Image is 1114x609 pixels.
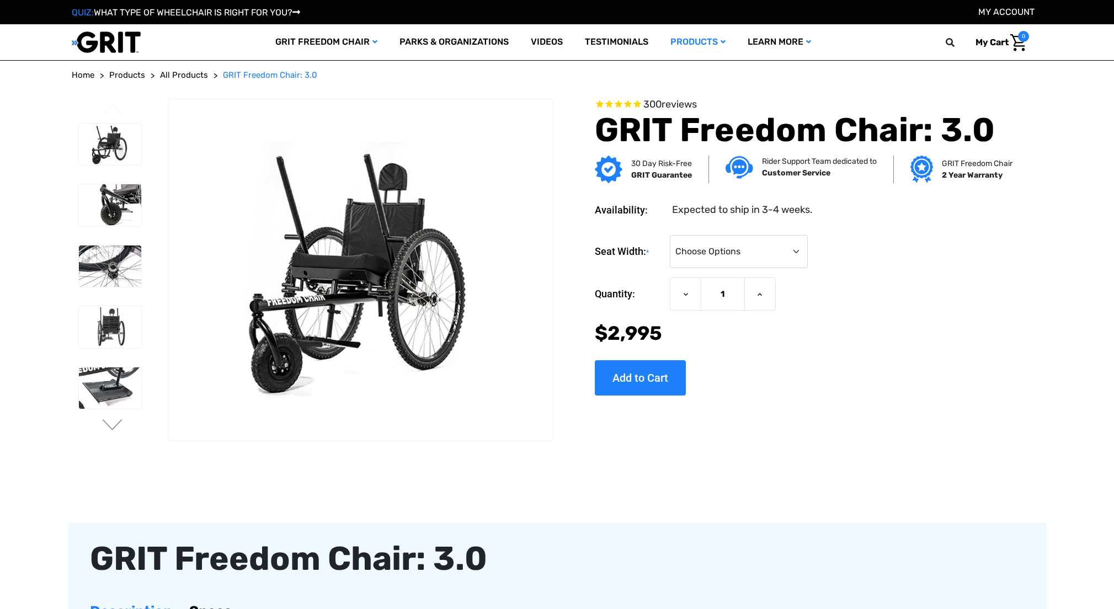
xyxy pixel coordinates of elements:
strong: 2 Year Warranty [942,170,1003,180]
label: Quantity: [595,277,664,311]
a: Account [978,7,1035,17]
button: Go to slide 2 of 3 [101,419,124,432]
a: QUIZ:WHAT TYPE OF WHEELCHAIR IS RIGHT FOR YOU? [72,7,300,18]
a: Parks & Organizations [388,24,520,60]
nav: Breadcrumb [72,69,1043,82]
img: GRIT Freedom Chair: 3.0 [79,184,141,226]
dt: Availability: [595,202,664,217]
span: 0 [1018,31,1029,42]
p: GRIT Freedom Chair [942,158,1012,169]
a: Testimonials [574,24,659,60]
img: GRIT All-Terrain Wheelchair and Mobility Equipment [72,31,141,54]
a: All Products [160,69,208,82]
img: Cart [1010,34,1026,51]
a: Cart with 0 items [967,31,1029,54]
label: Seat Width: [595,235,664,269]
img: GRIT Freedom Chair: 3.0 [79,306,141,348]
a: Videos [520,24,574,60]
span: 300 reviews [643,98,697,110]
input: Search [951,31,967,54]
a: GRIT Freedom Chair: 3.0 [223,69,317,82]
img: GRIT Guarantee [595,156,622,183]
div: GRIT Freedom Chair: 3.0 [90,534,1025,584]
span: GRIT Freedom Chair: 3.0 [223,70,317,80]
a: Learn More [737,24,822,60]
dd: Expected to ship in 3-4 weeks. [672,202,813,217]
img: Grit freedom [910,156,933,183]
input: Add to Cart [595,360,686,396]
strong: GRIT Guarantee [631,170,692,180]
img: Customer service [726,156,753,179]
a: GRIT Freedom Chair [264,24,388,60]
img: GRIT Freedom Chair: 3.0 [168,142,552,398]
img: GRIT Freedom Chair: 3.0 [79,245,141,287]
span: $2,995 [595,322,662,345]
img: GRIT Freedom Chair: 3.0 [79,367,141,409]
a: Products [659,24,737,60]
span: Products [109,70,145,80]
p: Rider Support Team dedicated to [762,156,877,167]
span: QUIZ: [72,7,94,18]
span: reviews [662,98,697,110]
a: Home [72,69,94,82]
h1: GRIT Freedom Chair: 3.0 [595,110,1009,150]
strong: Customer Service [762,168,830,178]
span: All Products [160,70,208,80]
a: Products [109,69,145,82]
p: 30 Day Risk-Free [631,158,692,169]
img: GRIT Freedom Chair: 3.0 [79,124,141,165]
span: Home [72,70,94,80]
button: Go to slide 3 of 3 [101,104,124,117]
span: Rated 4.6 out of 5 stars 300 reviews [595,99,1009,111]
span: My Cart [976,37,1009,47]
